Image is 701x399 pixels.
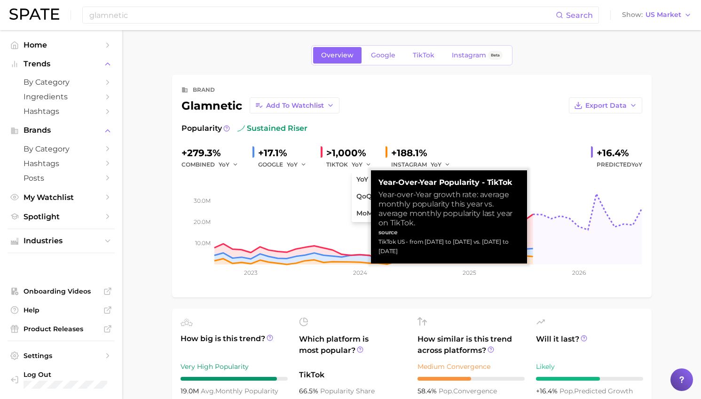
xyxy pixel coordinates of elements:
button: Brands [8,123,115,137]
span: TikTok [299,369,406,381]
span: Hashtags [24,107,99,116]
div: combined [181,159,245,170]
span: Onboarding Videos [24,287,99,295]
span: Spotlight [24,212,99,221]
a: Google [363,47,403,64]
span: Home [24,40,99,49]
span: MoM [356,209,373,217]
span: Instagram [452,51,486,59]
span: +16.4% [536,387,559,395]
span: sustained riser [237,123,307,134]
span: Predicted [597,159,642,170]
button: YoY [431,159,451,170]
div: +188.1% [391,145,457,160]
div: INSTAGRAM [391,159,457,170]
a: TikTok [405,47,442,64]
a: Hashtags [8,104,115,119]
span: YoY [356,176,368,184]
div: TikTok US - from [DATE] to [DATE] vs. [DATE] to [DATE] [378,237,520,256]
div: Very High Popularity [181,361,288,372]
tspan: 2025 [463,269,476,276]
span: YoY [631,161,642,168]
span: >1,000% [326,147,366,159]
span: convergence [439,387,497,395]
a: by Category [8,142,115,156]
a: Spotlight [8,209,115,224]
a: Hashtags [8,156,115,171]
a: Home [8,38,115,52]
img: sustained riser [237,125,245,132]
div: +279.3% [181,145,245,160]
span: Overview [321,51,354,59]
abbr: popularity index [559,387,574,395]
div: brand [193,84,215,96]
span: Product Releases [24,325,99,333]
a: Ingredients [8,89,115,104]
div: TIKTOK [326,159,378,170]
tspan: 2023 [244,269,258,276]
tspan: 2024 [353,269,367,276]
a: Overview [313,47,362,64]
div: 9 / 10 [181,377,288,381]
span: Beta [491,51,500,59]
span: Search [566,11,593,20]
span: Which platform is most popular? [299,334,406,365]
span: Add to Watchlist [266,102,324,110]
div: Likely [536,361,643,372]
div: Year-over-Year growth rate: average monthly popularity this year vs. average monthly popularity l... [378,190,520,228]
div: +16.4% [597,145,642,160]
a: by Category [8,75,115,89]
button: Industries [8,234,115,248]
a: Log out. Currently logged in with e-mail greese@red-aspen.com. [8,367,115,391]
div: 6 / 10 [536,377,643,381]
button: YoY [352,159,372,170]
span: Settings [24,351,99,360]
a: Settings [8,349,115,363]
button: Trends [8,57,115,71]
span: popularity share [320,387,375,395]
span: Log Out [24,370,107,379]
tspan: 2026 [572,269,585,276]
span: Popularity [181,123,222,134]
div: Medium Convergence [417,361,525,372]
span: monthly popularity [201,387,278,395]
span: Will it last? [536,334,643,356]
span: 58.4% [417,387,439,395]
div: +17.1% [258,145,313,160]
span: 66.5% [299,387,320,395]
a: My Watchlist [8,190,115,205]
button: Add to Watchlist [250,97,339,113]
span: Posts [24,174,99,183]
span: Industries [24,237,99,245]
span: How big is this trend? [181,333,288,356]
span: Google [371,51,395,59]
div: glamnetic [181,97,339,113]
div: GOOGLE [258,159,313,170]
button: YoY [219,159,239,170]
span: My Watchlist [24,193,99,202]
span: Ingredients [24,92,99,101]
span: TikTok [413,51,434,59]
span: QoQ [356,192,372,200]
span: YoY [287,160,298,168]
span: by Category [24,144,99,153]
button: YoY [287,159,307,170]
span: predicted growth [559,387,633,395]
span: Show [622,12,643,17]
span: YoY [352,160,362,168]
a: Product Releases [8,322,115,336]
a: Onboarding Videos [8,284,115,298]
span: 19.0m [181,387,201,395]
span: Hashtags [24,159,99,168]
span: Export Data [585,102,627,110]
abbr: popularity index [439,387,453,395]
abbr: average [201,387,215,395]
button: ShowUS Market [620,9,694,21]
a: Help [8,303,115,317]
span: Trends [24,60,99,68]
input: Search here for a brand, industry, or ingredient [88,7,556,23]
strong: Year-over-Year Popularity - TikTok [378,178,520,187]
a: Posts [8,171,115,185]
div: 5 / 10 [417,377,525,381]
a: InstagramBeta [444,47,511,64]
